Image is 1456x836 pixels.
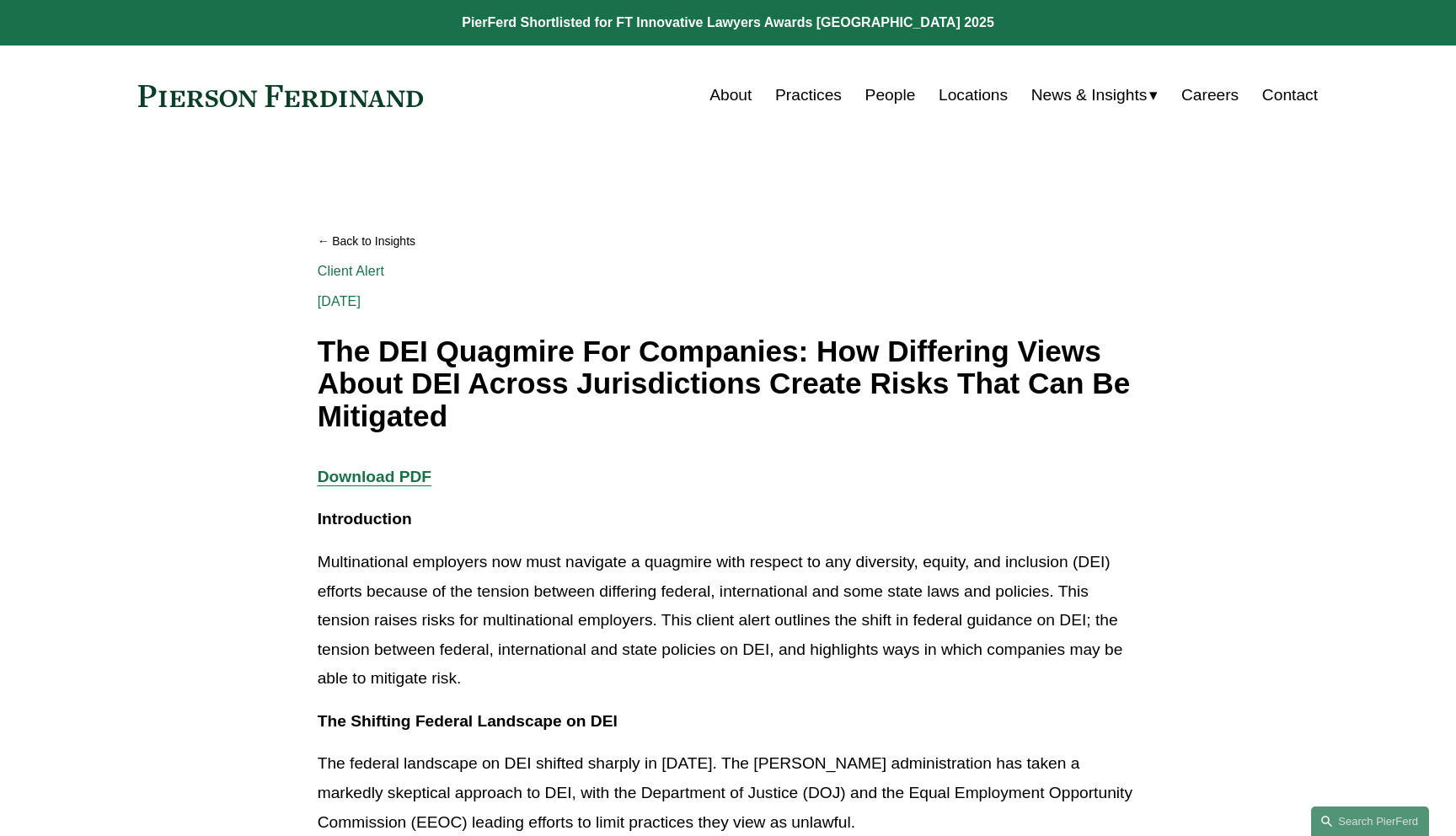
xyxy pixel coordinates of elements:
span: News & Insights [1031,81,1148,110]
a: Back to Insights [318,227,1139,256]
a: Download PDF [318,468,431,485]
a: Careers [1181,79,1239,111]
a: Locations [939,79,1008,111]
a: About [709,79,752,111]
a: Search this site [1311,807,1429,836]
a: Practices [775,79,842,111]
a: People [865,79,916,111]
span: [DATE] [318,294,361,308]
a: Client Alert [318,264,384,278]
strong: The Shifting Federal Landscape on DEI [318,712,618,730]
h1: The DEI Quagmire For Companies: How Differing Views About DEI Across Jurisdictions Create Risks T... [318,335,1139,433]
p: Multinational employers now must navigate a quagmire with respect to any diversity, equity, and i... [318,548,1139,694]
a: folder dropdown [1031,79,1159,111]
strong: Introduction [318,510,412,528]
a: Contact [1262,79,1318,111]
